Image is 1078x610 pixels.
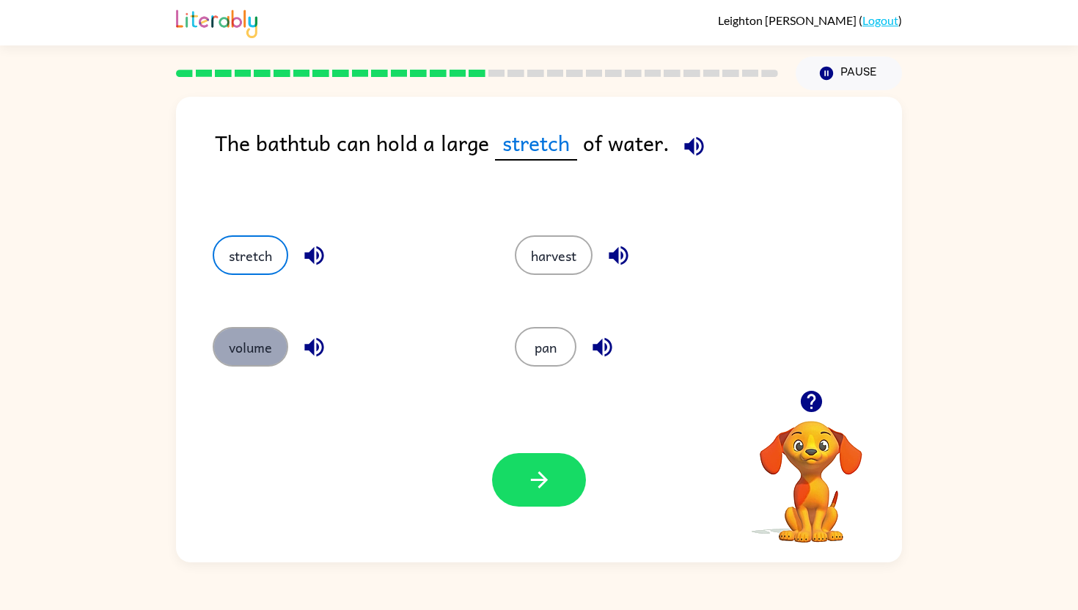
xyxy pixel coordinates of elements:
[515,327,576,367] button: pan
[738,398,884,545] video: Your browser must support playing .mp4 files to use Literably. Please try using another browser.
[718,13,859,27] span: Leighton [PERSON_NAME]
[796,56,902,90] button: Pause
[862,13,898,27] a: Logout
[213,235,288,275] button: stretch
[515,235,593,275] button: harvest
[718,13,902,27] div: ( )
[176,6,257,38] img: Literably
[215,126,902,206] div: The bathtub can hold a large of water.
[213,327,288,367] button: volume
[495,126,577,161] span: stretch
